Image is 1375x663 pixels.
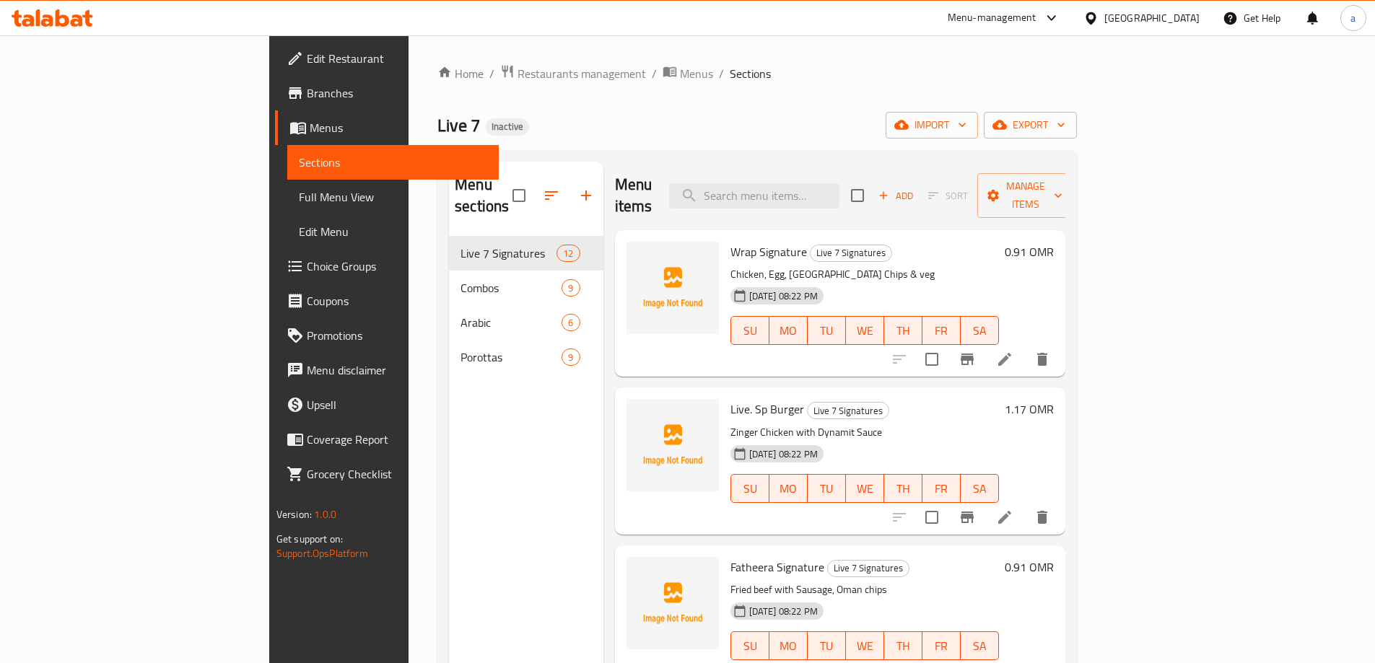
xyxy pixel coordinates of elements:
span: MO [775,320,802,341]
h2: Menu items [615,174,652,217]
span: Select section [842,180,873,211]
span: SU [737,320,764,341]
span: Add [876,188,915,204]
span: SA [966,320,993,341]
span: Sections [730,65,771,82]
button: MO [769,631,808,660]
span: Full Menu View [299,188,487,206]
div: items [556,245,580,262]
span: Select section first [919,185,977,207]
a: Menus [663,64,713,83]
div: Menu-management [948,9,1036,27]
a: Grocery Checklist [275,457,499,491]
span: a [1350,10,1356,26]
div: Live 7 Signatures [807,402,889,419]
a: Full Menu View [287,180,499,214]
a: Upsell [275,387,499,422]
span: Restaurants management [518,65,646,82]
button: export [984,112,1077,139]
span: WE [852,636,878,657]
span: Coupons [307,292,487,309]
div: Combos [460,279,562,297]
div: Porottas9 [449,340,603,374]
span: FR [928,320,955,341]
span: 9 [562,281,579,295]
span: SU [737,478,764,499]
button: Add [873,185,919,207]
span: Fatheera Signature [730,556,824,578]
button: delete [1025,500,1060,535]
span: [DATE] 08:22 PM [743,289,824,303]
a: Restaurants management [500,64,646,83]
button: SA [961,316,999,345]
span: Menu disclaimer [307,361,487,379]
button: SU [730,316,769,345]
span: Manage items [989,177,1062,214]
span: Menus [680,65,713,82]
button: TU [808,316,846,345]
div: Arabic [460,314,562,331]
span: WE [852,478,878,499]
button: SA [961,631,999,660]
span: Live 7 Signatures [460,245,556,262]
a: Edit menu item [996,509,1013,526]
a: Choice Groups [275,249,499,284]
span: 6 [562,316,579,330]
button: FR [922,631,961,660]
span: Live 7 Signatures [828,560,909,576]
button: SA [961,474,999,503]
img: Live. Sp Burger [627,399,719,491]
span: SU [737,636,764,657]
span: Version: [276,505,312,524]
span: Get support on: [276,530,343,548]
span: Coverage Report [307,431,487,448]
button: SU [730,474,769,503]
span: Add item [873,185,919,207]
button: Add section [569,178,603,213]
span: TU [813,636,840,657]
div: Porottas [460,348,562,366]
span: Select all sections [504,180,534,211]
span: TH [890,320,917,341]
p: Chicken, Egg, [GEOGRAPHIC_DATA] Chips & veg [730,265,1000,284]
a: Edit Restaurant [275,41,499,76]
div: [GEOGRAPHIC_DATA] [1104,10,1200,26]
span: Edit Menu [299,223,487,240]
a: Branches [275,76,499,110]
span: MO [775,636,802,657]
span: FR [928,478,955,499]
span: Edit Restaurant [307,50,487,67]
a: Menu disclaimer [275,353,499,387]
div: Inactive [486,118,529,136]
div: Live 7 Signatures12 [449,236,603,271]
span: Choice Groups [307,258,487,275]
img: Wrap Signature [627,242,719,334]
input: search [669,183,839,208]
a: Coverage Report [275,422,499,457]
a: Coupons [275,284,499,318]
button: TH [884,631,922,660]
span: import [897,116,966,134]
a: Edit Menu [287,214,499,249]
span: SA [966,478,993,499]
span: TU [813,478,840,499]
button: Branch-specific-item [950,500,985,535]
span: FR [928,636,955,657]
span: [DATE] 08:22 PM [743,447,824,461]
a: Promotions [275,318,499,353]
span: TU [813,320,840,341]
span: Live 7 Signatures [808,403,889,419]
button: TH [884,316,922,345]
button: FR [922,316,961,345]
div: Arabic6 [449,305,603,340]
button: MO [769,474,808,503]
nav: breadcrumb [437,64,1077,83]
span: Select to update [917,502,947,532]
span: Sort sections [534,178,569,213]
span: [DATE] 08:22 PM [743,605,824,618]
span: MO [775,478,802,499]
div: Combos9 [449,271,603,305]
button: Branch-specific-item [950,342,985,377]
p: Zinger Chicken with Dynamit Sauce [730,423,1000,442]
